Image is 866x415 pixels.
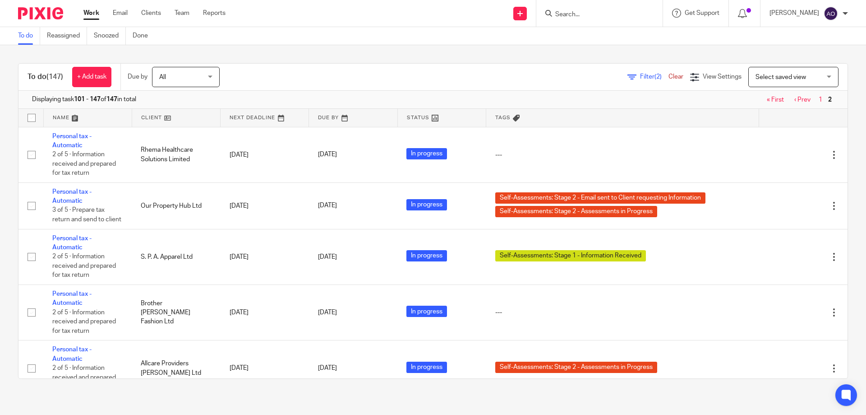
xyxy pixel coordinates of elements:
span: Get Support [685,10,719,16]
span: Self-Assessments: Stage 2 - Assessments in Progress [495,362,657,373]
span: [DATE] [318,254,337,260]
span: (2) [654,74,662,80]
span: [DATE] [318,365,337,371]
td: Brother [PERSON_NAME] Fashion Ltd [132,285,220,340]
span: Tags [495,115,511,120]
nav: pager [762,96,834,103]
td: [DATE] [221,182,309,229]
a: Reassigned [47,27,87,45]
td: Allcare Providers [PERSON_NAME] Ltd [132,340,220,396]
span: 2 of 5 · Information received and prepared for tax return [52,151,116,176]
a: Reports [203,9,226,18]
span: Self-Assessments: Stage 2 - Assessments in Progress [495,206,657,217]
span: Filter [640,74,668,80]
span: All [159,74,166,80]
a: Clear [668,74,683,80]
span: Self-Assessments: Stage 2 - Email sent to Client requesting Information [495,192,705,204]
span: In progress [406,306,447,317]
span: [DATE] [318,152,337,158]
img: svg%3E [824,6,838,21]
a: Team [175,9,189,18]
span: In progress [406,148,447,159]
a: Personal tax - Automatic [52,133,92,149]
span: Self-Assessments: Stage 1 - Information Received [495,250,646,261]
a: Work [83,9,99,18]
span: 2 of 5 · Information received and prepared for tax return [52,254,116,279]
span: In progress [406,362,447,373]
a: + Add task [72,67,111,87]
span: In progress [406,199,447,210]
a: Personal tax - Automatic [52,346,92,362]
td: [DATE] [221,340,309,396]
span: Select saved view [755,74,806,80]
span: 3 of 5 · Prepare tax return and send to client [52,207,121,223]
span: 2 of 5 · Information received and prepared for tax return [52,365,116,390]
span: 2 [826,94,834,105]
a: Personal tax - Automatic [52,235,92,251]
span: Displaying task of in total [32,95,136,104]
p: [PERSON_NAME] [769,9,819,18]
p: Due by [128,72,147,81]
a: To do [18,27,40,45]
b: 147 [106,96,117,103]
a: « First [767,97,784,103]
td: Rhema Healthcare Solutions Limited [132,127,220,182]
a: ‹ Prev [794,97,811,103]
td: [DATE] [221,229,309,284]
span: (147) [46,73,63,80]
span: [DATE] [318,309,337,316]
a: Done [133,27,155,45]
span: View Settings [703,74,742,80]
a: Email [113,9,128,18]
td: [DATE] [221,127,309,182]
span: 2 of 5 · Information received and prepared for tax return [52,309,116,334]
h1: To do [28,72,63,82]
a: Personal tax - Automatic [52,189,92,204]
a: 1 [819,97,822,103]
a: Personal tax - Automatic [52,291,92,306]
td: Our Property Hub Ltd [132,182,220,229]
div: --- [495,150,750,159]
div: --- [495,308,750,317]
b: 101 - 147 [74,96,101,103]
input: Search [554,11,636,19]
a: Clients [141,9,161,18]
td: [DATE] [221,285,309,340]
img: Pixie [18,7,63,19]
td: S. P. A. Apparel Ltd [132,229,220,284]
span: In progress [406,250,447,261]
span: [DATE] [318,203,337,209]
a: Snoozed [94,27,126,45]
